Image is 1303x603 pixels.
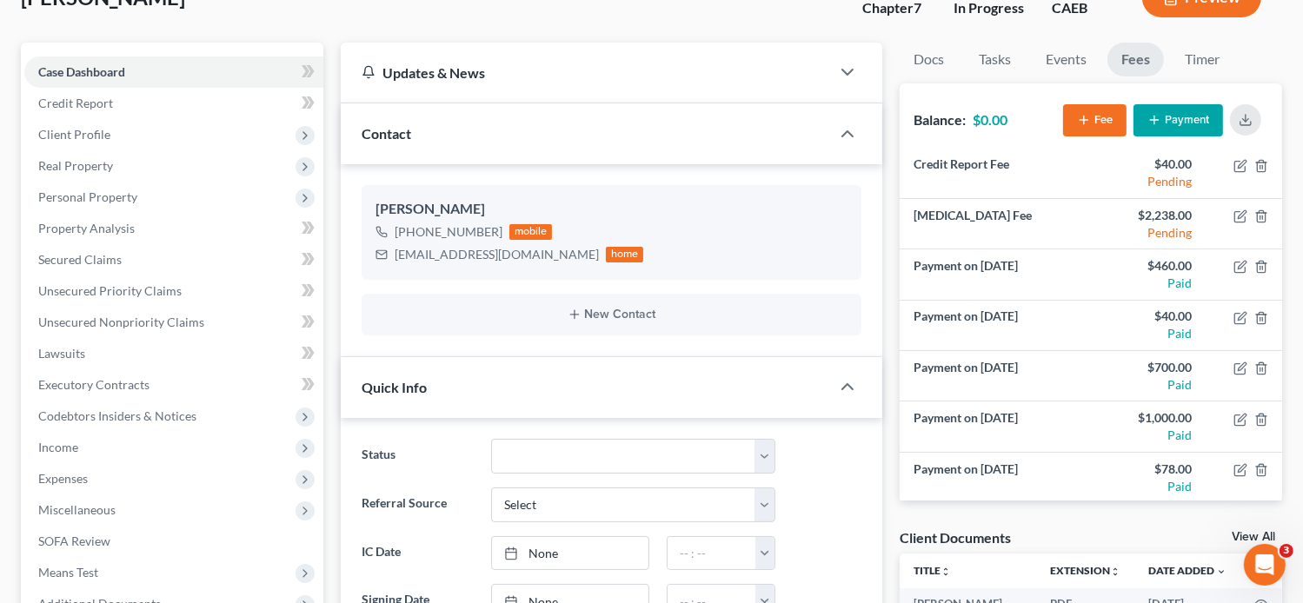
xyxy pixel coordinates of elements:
[38,127,110,142] span: Client Profile
[1171,43,1233,76] a: Timer
[24,307,323,338] a: Unsecured Nonpriority Claims
[1280,544,1293,558] span: 3
[1105,461,1192,478] div: $78.00
[509,224,553,240] div: mobile
[24,213,323,244] a: Property Analysis
[38,252,122,267] span: Secured Claims
[606,247,644,262] div: home
[376,199,848,220] div: [PERSON_NAME]
[1133,104,1223,136] button: Payment
[38,221,135,235] span: Property Analysis
[38,64,125,79] span: Case Dashboard
[1105,156,1192,173] div: $40.00
[38,346,85,361] span: Lawsuits
[900,452,1091,502] td: Payment on [DATE]
[38,189,137,204] span: Personal Property
[362,125,411,142] span: Contact
[1105,359,1192,376] div: $700.00
[1216,567,1227,577] i: expand_more
[1050,564,1120,577] a: Extensionunfold_more
[38,158,113,173] span: Real Property
[353,439,482,474] label: Status
[1105,427,1192,444] div: Paid
[38,96,113,110] span: Credit Report
[395,246,599,263] div: [EMAIL_ADDRESS][DOMAIN_NAME]
[973,111,1007,128] strong: $0.00
[1105,478,1192,495] div: Paid
[24,369,323,401] a: Executory Contracts
[24,56,323,88] a: Case Dashboard
[900,249,1091,300] td: Payment on [DATE]
[1244,544,1286,586] iframe: Intercom live chat
[900,43,958,76] a: Docs
[38,471,88,486] span: Expenses
[395,223,502,241] div: [PHONE_NUMBER]
[353,487,482,522] label: Referral Source
[24,338,323,369] a: Lawsuits
[914,564,951,577] a: Titleunfold_more
[38,283,182,298] span: Unsecured Priority Claims
[24,88,323,119] a: Credit Report
[492,537,649,570] a: None
[38,440,78,454] span: Income
[1032,43,1100,76] a: Events
[1110,567,1120,577] i: unfold_more
[1105,207,1192,224] div: $2,238.00
[1105,308,1192,325] div: $40.00
[1107,43,1164,76] a: Fees
[900,528,1011,547] div: Client Documents
[24,275,323,307] a: Unsecured Priority Claims
[1105,376,1192,394] div: Paid
[24,526,323,557] a: SOFA Review
[353,536,482,571] label: IC Date
[1105,275,1192,292] div: Paid
[1105,257,1192,275] div: $460.00
[900,401,1091,452] td: Payment on [DATE]
[38,533,110,548] span: SOFA Review
[376,308,848,321] button: New Contact
[38,565,98,580] span: Means Test
[38,377,150,392] span: Executory Contracts
[914,111,966,128] strong: Balance:
[1105,325,1192,342] div: Paid
[1105,173,1192,190] div: Pending
[1148,564,1227,577] a: Date Added expand_more
[965,43,1025,76] a: Tasks
[1232,531,1275,543] a: View All
[38,315,204,329] span: Unsecured Nonpriority Claims
[38,408,196,423] span: Codebtors Insiders & Notices
[900,351,1091,401] td: Payment on [DATE]
[1105,409,1192,427] div: $1,000.00
[362,379,427,395] span: Quick Info
[668,537,755,570] input: -- : --
[362,63,810,82] div: Updates & News
[38,502,116,517] span: Miscellaneous
[1063,104,1127,136] button: Fee
[900,198,1091,248] td: [MEDICAL_DATA] Fee
[1105,224,1192,242] div: Pending
[24,244,323,275] a: Secured Claims
[941,567,951,577] i: unfold_more
[900,300,1091,350] td: Payment on [DATE]
[900,148,1091,198] td: Credit Report Fee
